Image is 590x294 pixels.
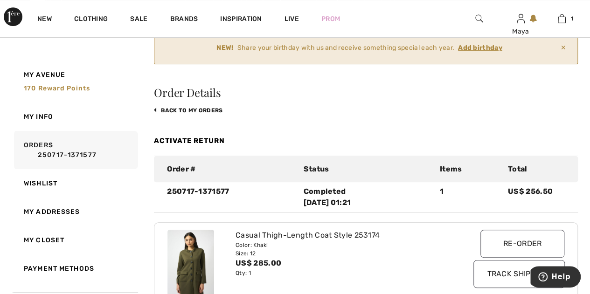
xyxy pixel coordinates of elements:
[12,254,138,283] a: Payment Methods
[236,241,462,249] div: Color: Khaki
[154,87,578,98] h3: Order Details
[216,43,233,53] strong: NEW!
[285,14,299,24] a: Live
[220,15,262,25] span: Inspiration
[236,258,462,269] div: US$ 285.00
[434,186,502,208] div: 1
[236,269,462,277] div: Qty: 1
[298,164,434,175] div: Status
[161,164,298,175] div: Order #
[37,15,52,25] a: New
[473,260,564,288] input: Track Shipment
[162,43,556,53] div: Share your birthday with us and receive something special each year.
[502,186,570,208] div: US$ 256.50
[541,13,582,24] a: 1
[12,226,138,254] a: My Closet
[458,44,502,52] ins: Add birthday
[558,13,566,24] img: My Bag
[500,27,541,36] div: Maya
[557,39,570,56] span: ✕
[303,186,428,208] div: Completed [DATE] 01:21
[170,15,198,25] a: Brands
[502,164,570,175] div: Total
[236,230,462,241] div: Casual Thigh-Length Coat Style 253174
[130,15,147,25] a: Sale
[517,13,525,24] img: My Info
[236,249,462,258] div: Size: 12
[475,13,483,24] img: search the website
[12,198,138,226] a: My Addresses
[4,7,22,26] img: 1ère Avenue
[12,103,138,131] a: My Info
[517,14,525,23] a: Sign In
[24,150,135,160] a: 250717-1371577
[74,15,108,25] a: Clothing
[12,169,138,198] a: Wishlist
[321,14,340,24] a: Prom
[24,84,90,92] span: 170 Reward points
[570,14,573,23] span: 1
[24,70,65,80] span: My Avenue
[154,107,222,114] a: back to My Orders
[530,266,581,289] iframe: Opens a widget where you can find more information
[480,230,564,258] input: Re-order
[434,164,502,175] div: Items
[154,137,225,145] a: Activate Return
[161,186,298,208] div: 250717-1371577
[12,131,138,169] a: Orders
